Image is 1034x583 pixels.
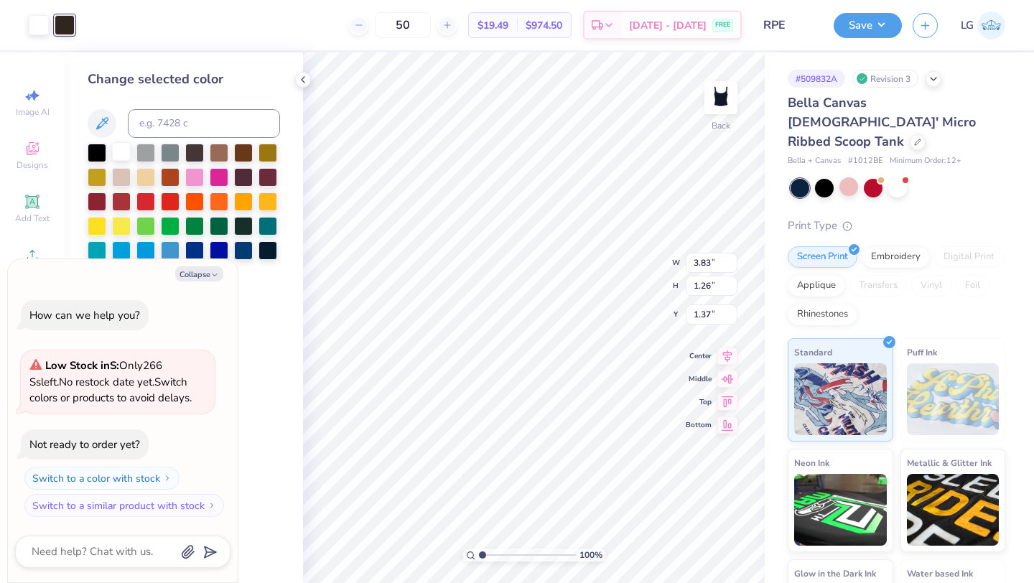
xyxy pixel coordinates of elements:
span: $19.49 [478,18,508,33]
img: Switch to a color with stock [163,474,172,482]
div: Vinyl [911,275,951,297]
span: 100 % [579,549,602,561]
span: Neon Ink [794,455,829,470]
div: Rhinestones [788,304,857,325]
span: Minimum Order: 12 + [890,155,961,167]
div: Not ready to order yet? [29,437,140,452]
input: – – [375,12,431,38]
img: Back [707,83,735,112]
a: LG [961,11,1005,39]
img: Lijo George [977,11,1005,39]
img: Puff Ink [907,363,1000,435]
span: Middle [686,374,712,384]
span: $974.50 [526,18,562,33]
div: Digital Print [934,246,1004,268]
button: Collapse [175,266,223,281]
span: # 1012BE [848,155,882,167]
span: Center [686,351,712,361]
div: # 509832A [788,70,845,88]
div: Change selected color [88,70,280,89]
div: Applique [788,275,845,297]
span: Standard [794,345,832,360]
span: Water based Ink [907,566,973,581]
span: Add Text [15,213,50,224]
div: Back [712,119,730,132]
div: Print Type [788,218,1005,234]
span: Glow in the Dark Ink [794,566,876,581]
div: Screen Print [788,246,857,268]
span: LG [961,17,974,34]
button: Save [834,13,902,38]
span: [DATE] - [DATE] [629,18,707,33]
span: Metallic & Glitter Ink [907,455,992,470]
button: Switch to a color with stock [24,467,180,490]
img: Standard [794,363,887,435]
div: Embroidery [862,246,930,268]
span: Bottom [686,420,712,430]
strong: Low Stock in S : [45,358,119,373]
input: Untitled Design [753,11,823,39]
span: Top [686,397,712,407]
div: Transfers [849,275,907,297]
img: Metallic & Glitter Ink [907,474,1000,546]
span: Bella Canvas [DEMOGRAPHIC_DATA]' Micro Ribbed Scoop Tank [788,94,976,150]
span: Image AI [16,106,50,118]
div: Foil [956,275,989,297]
span: Puff Ink [907,345,937,360]
div: How can we help you? [29,308,140,322]
img: Neon Ink [794,474,887,546]
span: FREE [715,20,730,30]
span: Designs [17,159,48,171]
span: No restock date yet. [59,375,154,389]
span: Bella + Canvas [788,155,841,167]
img: Switch to a similar product with stock [208,501,216,510]
div: Revision 3 [852,70,918,88]
input: e.g. 7428 c [128,109,280,138]
button: Switch to a similar product with stock [24,494,224,517]
span: Only 266 Ss left. Switch colors or products to avoid delays. [29,358,192,405]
